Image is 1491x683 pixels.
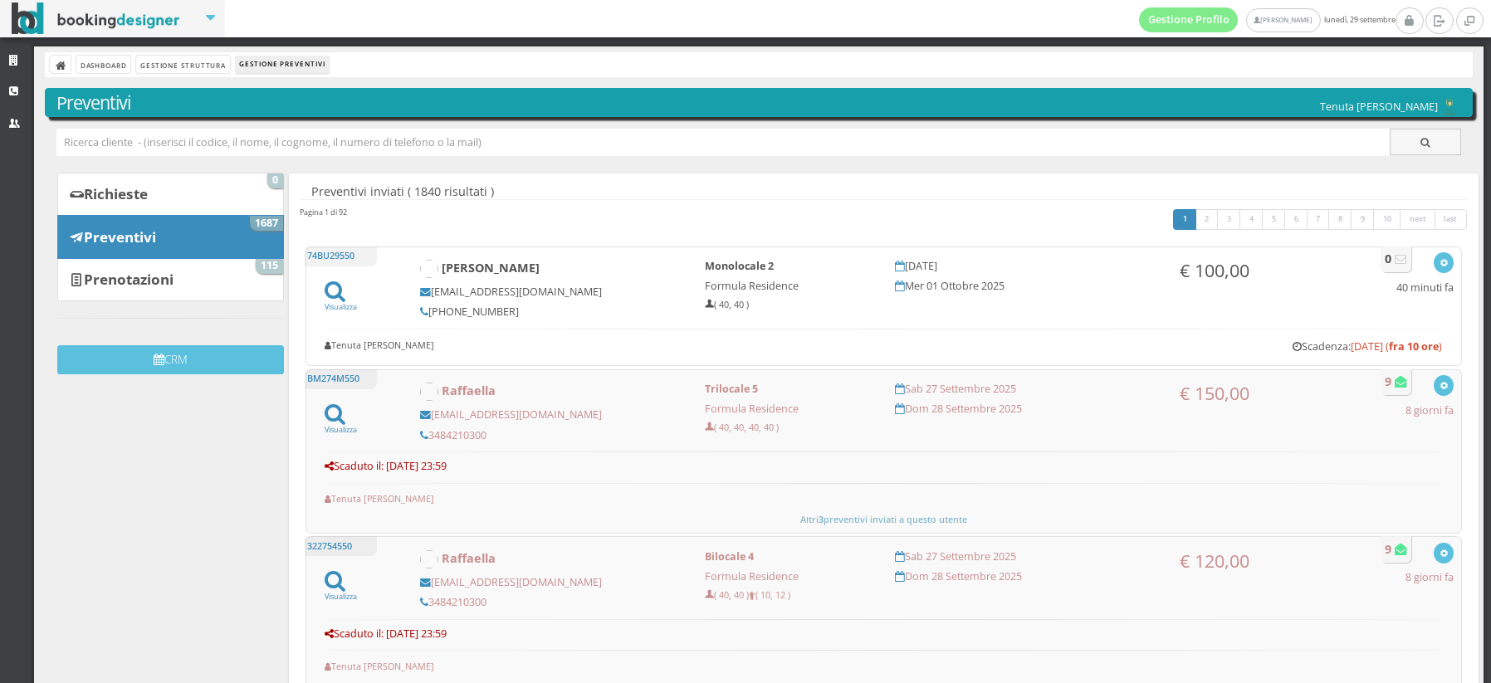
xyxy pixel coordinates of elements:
h3: € 100,00 [1180,260,1347,281]
h5: Dom 28 Settembre 2025 [895,402,1157,415]
h6: Tenuta [PERSON_NAME] [325,661,434,672]
h3: Preventivi [56,92,1462,114]
h5: 3484210300 [420,596,682,608]
h5: [EMAIL_ADDRESS][DOMAIN_NAME] [420,576,682,588]
b: fra 10 ore [1389,339,1439,354]
li: Gestione Preventivi [236,56,329,74]
b: 3 [819,513,824,525]
a: Dashboard [76,56,130,73]
span: 1687 [250,216,284,231]
h5: Sab 27 Settembre 2025 [895,383,1157,395]
a: Visualizza [325,290,357,312]
h6: Tenuta [PERSON_NAME] [325,494,434,505]
h5: [DATE] [895,260,1157,272]
b: Monolocale 2 [705,259,774,273]
a: 3 [1217,209,1241,231]
a: 4 [1239,209,1264,231]
h5: Sab 27 Settembre 2025 [895,550,1157,563]
b: [PERSON_NAME] [442,260,540,276]
h5: Mer 01 Ottobre 2025 [895,280,1157,292]
h5: 322754550 [305,536,377,556]
a: Gestione Struttura [136,56,229,73]
h5: 74BU29550 [305,246,377,266]
span: 115 [256,259,284,274]
a: Visualizza [325,580,357,602]
span: lunedì, 29 settembre [1139,7,1396,32]
h5: Scadenza: [1293,340,1442,353]
h5: Dom 28 Settembre 2025 [895,570,1157,583]
h3: € 150,00 [1180,383,1347,404]
b: Raffaella [442,383,496,398]
input: Ricerca cliente - (inserisci il codice, il nome, il cognome, il numero di telefono o la mail) [56,129,1391,156]
b: Prenotazioni [84,270,174,289]
a: 10 [1373,209,1401,231]
a: 1 [1173,209,1197,231]
a: 6 [1284,209,1308,231]
span: [DATE] ( ) [1351,339,1442,354]
h45: Pagina 1 di 92 [300,207,347,217]
span: 0 [267,173,284,188]
a: Visualizza [325,413,357,435]
a: next [1400,209,1436,231]
h5: 8 giorni fa [1405,571,1454,583]
h6: ( 40, 40, 40, 40 ) [705,422,873,433]
img: BookingDesigner.com [12,2,180,35]
h5: 40 minuti fa [1396,281,1454,294]
a: Preventivi 1687 [57,215,284,258]
span: Preventivi inviati ( 1840 risultati ) [311,184,494,198]
b: Raffaella [442,550,496,566]
b: Preventivi [84,227,156,246]
h6: ( 40, 40 ) [705,300,873,310]
img: c17ce5f8a98d11e9805da647fc135771.png [1438,99,1461,116]
b: 9 [1385,541,1391,557]
h5: [EMAIL_ADDRESS][DOMAIN_NAME] [420,408,682,421]
h5: Tenuta [PERSON_NAME] [1320,99,1461,116]
b: 9 [1385,373,1391,389]
b: Trilocale 5 [705,382,758,396]
a: 9 [1351,209,1375,231]
button: Altri3preventivi inviati a questo utente [314,512,1454,527]
b: 0 [1385,251,1391,266]
h5: Formula Residence [705,402,873,415]
h5: Scaduto il: [DATE] 23:59 [325,627,1442,640]
a: last [1435,209,1468,231]
a: Gestione Profilo [1139,7,1239,32]
a: 2 [1195,209,1220,231]
h5: [EMAIL_ADDRESS][DOMAIN_NAME] [420,285,682,298]
h5: BM274M550 [305,369,377,389]
h6: ( 40, 40 ) ( 10, 12 ) [705,590,873,601]
h5: 8 giorni fa [1405,404,1454,417]
button: CRM [57,345,284,374]
a: [PERSON_NAME] [1246,8,1320,32]
h5: Formula Residence [705,280,873,292]
b: Richieste [84,184,148,203]
a: Richieste 0 [57,173,284,216]
a: 8 [1328,209,1352,231]
h3: € 120,00 [1180,550,1347,572]
h6: Tenuta [PERSON_NAME] [325,340,434,351]
a: Prenotazioni 115 [57,258,284,301]
h5: [PHONE_NUMBER] [420,305,682,318]
a: 7 [1307,209,1331,231]
h5: 3484210300 [420,429,682,442]
h5: Scaduto il: [DATE] 23:59 [325,460,1442,472]
b: Bilocale 4 [705,549,754,563]
a: 5 [1262,209,1286,231]
h5: Formula Residence [705,570,873,583]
